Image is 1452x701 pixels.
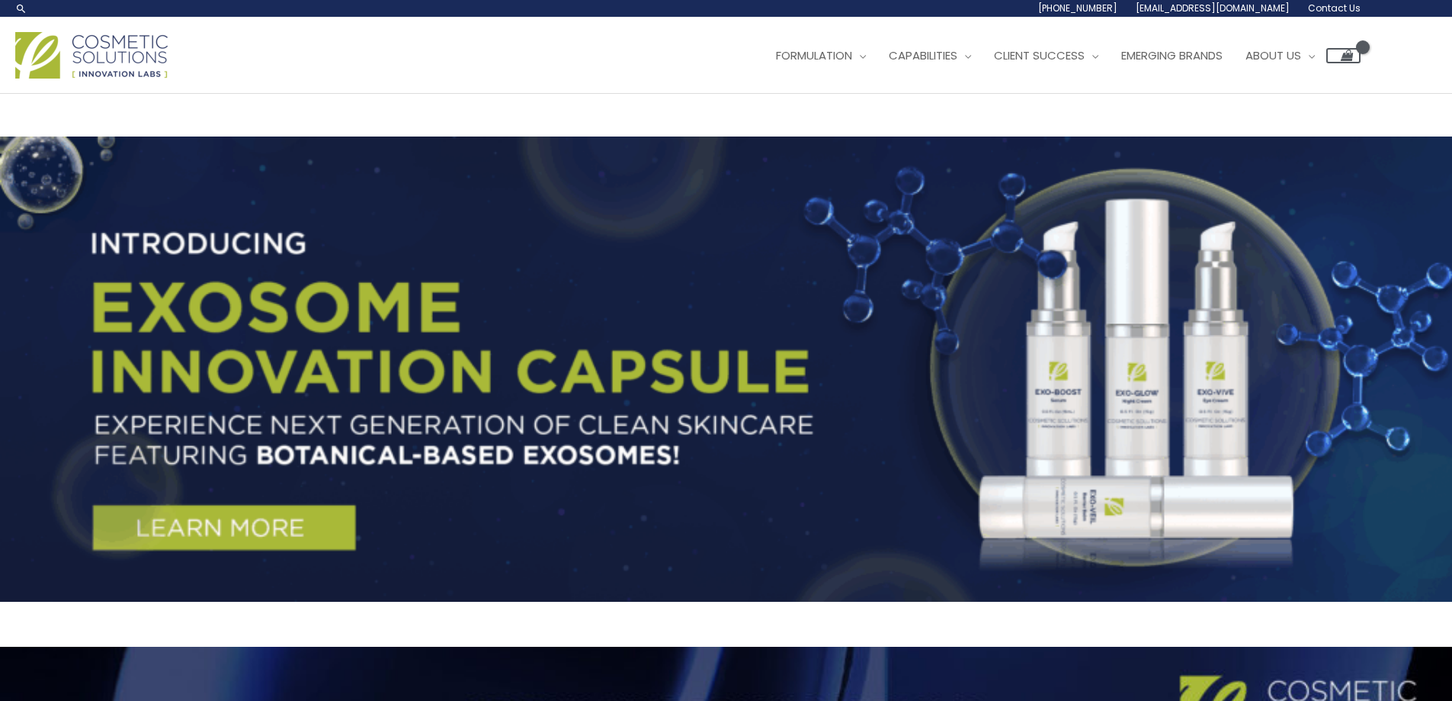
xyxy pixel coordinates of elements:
nav: Site Navigation [753,33,1361,79]
a: Formulation [764,33,877,79]
img: Cosmetic Solutions Logo [15,32,168,79]
span: [EMAIL_ADDRESS][DOMAIN_NAME] [1136,2,1290,14]
a: Emerging Brands [1110,33,1234,79]
a: About Us [1234,33,1326,79]
span: Contact Us [1308,2,1361,14]
span: Client Success [994,47,1085,63]
span: [PHONE_NUMBER] [1038,2,1117,14]
a: Capabilities [877,33,982,79]
span: Formulation [776,47,852,63]
a: Client Success [982,33,1110,79]
a: Search icon link [15,2,27,14]
span: About Us [1245,47,1301,63]
a: View Shopping Cart, empty [1326,48,1361,63]
span: Emerging Brands [1121,47,1223,63]
span: Capabilities [889,47,957,63]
